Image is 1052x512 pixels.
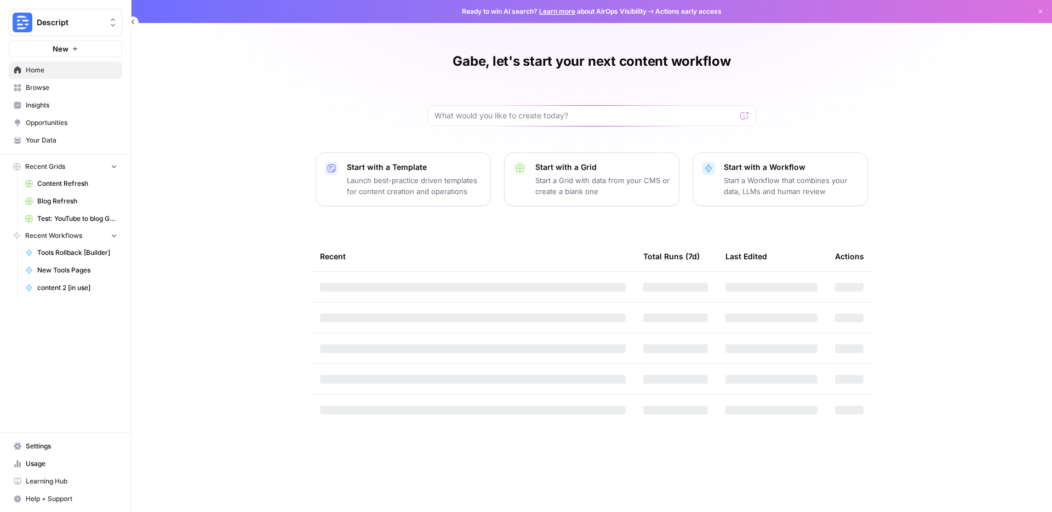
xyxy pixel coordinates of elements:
button: Start with a GridStart a Grid with data from your CMS or create a blank one [504,152,679,206]
span: Usage [26,459,117,469]
button: New [9,41,122,57]
button: Recent Workflows [9,227,122,244]
a: Test: YouTube to blog Grid [20,210,122,227]
span: Descript [37,17,103,28]
p: Launch best-practice driven templates for content creation and operations [347,175,482,197]
a: Browse [9,79,122,96]
button: Start with a TemplateLaunch best-practice driven templates for content creation and operations [316,152,491,206]
button: Help + Support [9,490,122,508]
a: Your Data [9,132,122,149]
a: Settings [9,437,122,455]
a: Content Refresh [20,175,122,192]
a: Learn more [539,7,575,15]
span: content 2 [in use] [37,283,117,293]
div: Last Edited [725,241,767,271]
div: Actions [835,241,864,271]
span: Tools Rollback [Builder] [37,248,117,258]
span: Recent Grids [25,162,65,172]
span: Actions early access [655,7,722,16]
span: Blog Refresh [37,196,117,206]
input: What would you like to create today? [434,110,736,121]
h1: Gabe, let's start your next content workflow [453,53,730,70]
a: Home [9,61,122,79]
img: Descript Logo [13,13,32,32]
button: Workspace: Descript [9,9,122,36]
p: Start with a Workflow [724,162,859,173]
a: Blog Refresh [20,192,122,210]
span: Test: YouTube to blog Grid [37,214,117,224]
div: Total Runs (7d) [643,241,700,271]
span: Your Data [26,135,117,145]
a: Insights [9,96,122,114]
a: Tools Rollback [Builder] [20,244,122,261]
span: Content Refresh [37,179,117,189]
p: Start a Grid with data from your CMS or create a blank one [535,175,670,197]
p: Start with a Grid [535,162,670,173]
span: Opportunities [26,118,117,128]
span: Home [26,65,117,75]
a: Usage [9,455,122,473]
a: New Tools Pages [20,261,122,279]
a: content 2 [in use] [20,279,122,297]
p: Start with a Template [347,162,482,173]
span: Insights [26,100,117,110]
span: Browse [26,83,117,93]
span: Settings [26,441,117,451]
button: Recent Grids [9,158,122,175]
span: Ready to win AI search? about AirOps Visibility [462,7,647,16]
div: Recent [320,241,626,271]
span: Help + Support [26,494,117,504]
p: Start a Workflow that combines your data, LLMs and human review [724,175,859,197]
span: Recent Workflows [25,231,82,241]
button: Start with a WorkflowStart a Workflow that combines your data, LLMs and human review [693,152,868,206]
span: New Tools Pages [37,265,117,275]
a: Opportunities [9,114,122,132]
a: Learning Hub [9,473,122,490]
span: New [53,43,68,54]
span: Learning Hub [26,476,117,486]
